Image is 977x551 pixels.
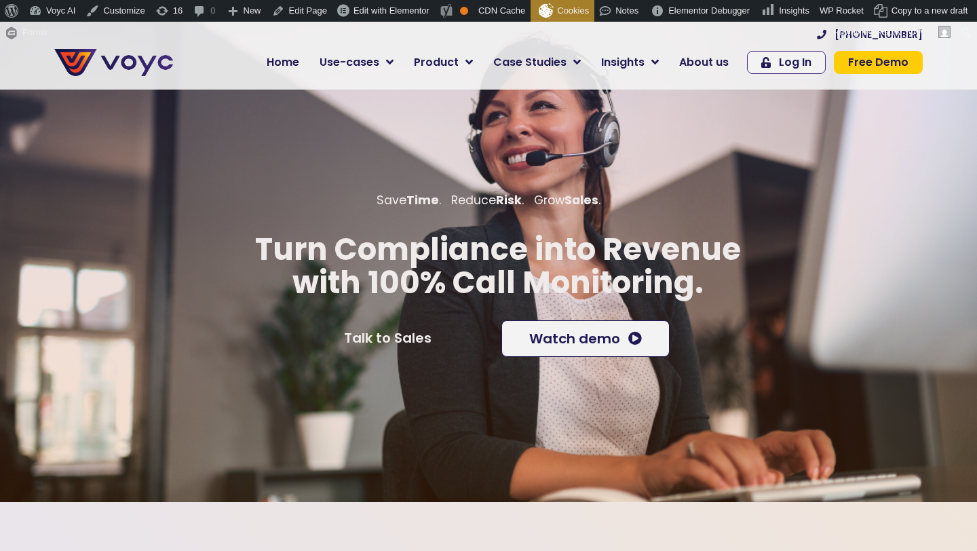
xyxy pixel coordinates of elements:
a: Free Demo [834,51,923,74]
span: Watch demo [529,332,620,345]
span: [PERSON_NAME] [862,27,934,37]
span: Home [267,54,299,71]
a: About us [669,49,739,76]
a: Log In [747,51,826,74]
span: Case Studies [493,54,567,71]
div: OK [460,7,468,15]
b: Sales [564,192,598,208]
p: Turn Compliance into Revenue with 100% Call Monitoring. [47,233,948,300]
p: Save . Reduce . Grow . [47,191,930,209]
a: Home [256,49,309,76]
a: [PHONE_NUMBER] [817,30,923,39]
a: Case Studies [483,49,591,76]
span: Use-cases [320,54,379,71]
b: Risk [496,192,522,208]
a: Insights [591,49,669,76]
a: Talk to Sales [317,320,459,356]
span: About us [679,54,729,71]
a: Product [404,49,483,76]
span: Edit with Elementor [353,5,429,16]
span: Log In [779,57,811,68]
span: Forms [22,22,47,43]
a: Howdy, [828,22,956,43]
span: Insights [601,54,645,71]
span: Product [414,54,459,71]
img: voyc-full-logo [54,49,173,76]
span: Talk to Sales [344,331,432,345]
span: Free Demo [848,57,908,68]
b: Time [406,192,439,208]
a: Use-cases [309,49,404,76]
a: Watch demo [501,320,670,357]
